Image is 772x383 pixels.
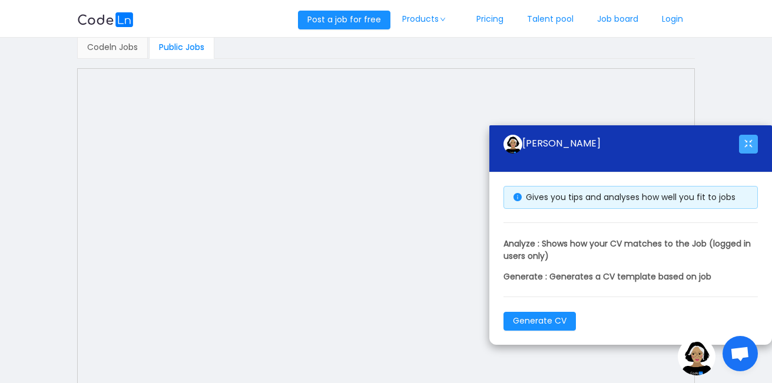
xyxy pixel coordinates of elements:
[503,135,522,154] img: ground.ddcf5dcf.png
[503,312,576,331] button: Generate CV
[513,193,522,201] i: icon: info-circle
[439,16,446,22] i: icon: down
[739,135,758,154] button: icon: fullscreen-exit
[503,135,739,154] div: [PERSON_NAME]
[526,191,735,203] span: Gives you tips and analyses how well you fit to jobs
[298,14,390,25] a: Post a job for free
[77,35,148,59] div: Codeln Jobs
[678,338,715,375] img: ground.ddcf5dcf.png
[77,12,134,27] img: logobg.f302741d.svg
[723,336,758,371] div: Open chat
[503,271,758,283] p: Generate : Generates a CV template based on job
[149,35,214,59] div: Public Jobs
[298,11,390,29] button: Post a job for free
[503,238,758,262] p: Analyze : Shows how your CV matches to the Job (logged in users only)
